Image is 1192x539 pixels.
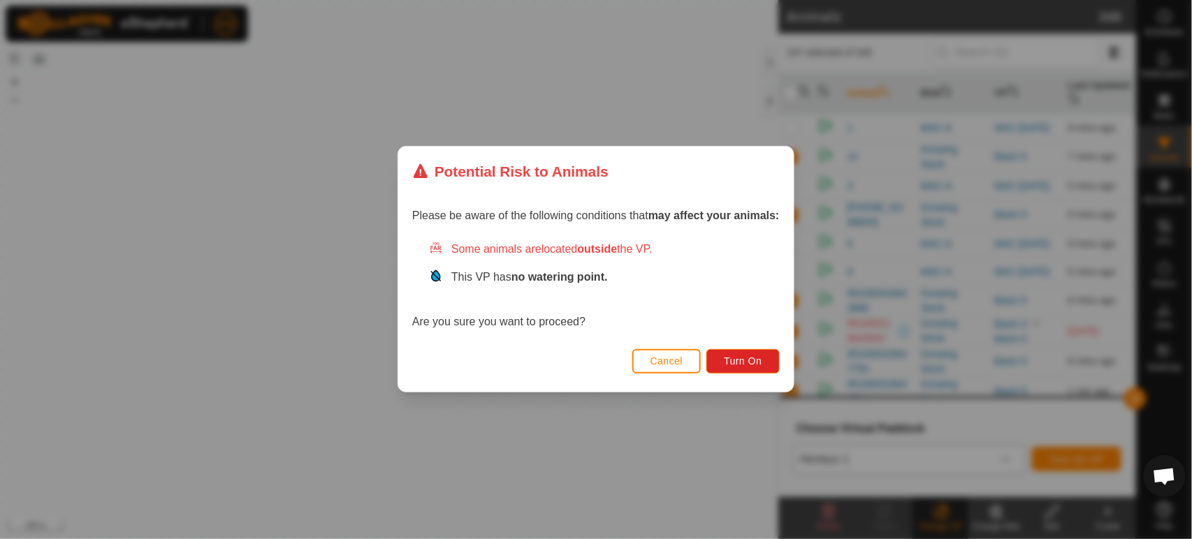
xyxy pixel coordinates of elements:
strong: outside [578,244,618,256]
span: located the VP. [542,244,653,256]
strong: no watering point. [511,272,608,283]
button: Turn On [707,349,780,374]
strong: may affect your animals: [648,210,780,222]
div: Open chat [1144,455,1186,497]
span: Cancel [650,356,683,367]
div: Potential Risk to Animals [412,161,609,182]
span: Turn On [725,356,762,367]
div: Are you sure you want to proceed? [412,242,780,331]
span: Please be aware of the following conditions that [412,210,780,222]
div: Some animals are [429,242,780,258]
button: Cancel [632,349,702,374]
span: This VP has [451,272,608,283]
